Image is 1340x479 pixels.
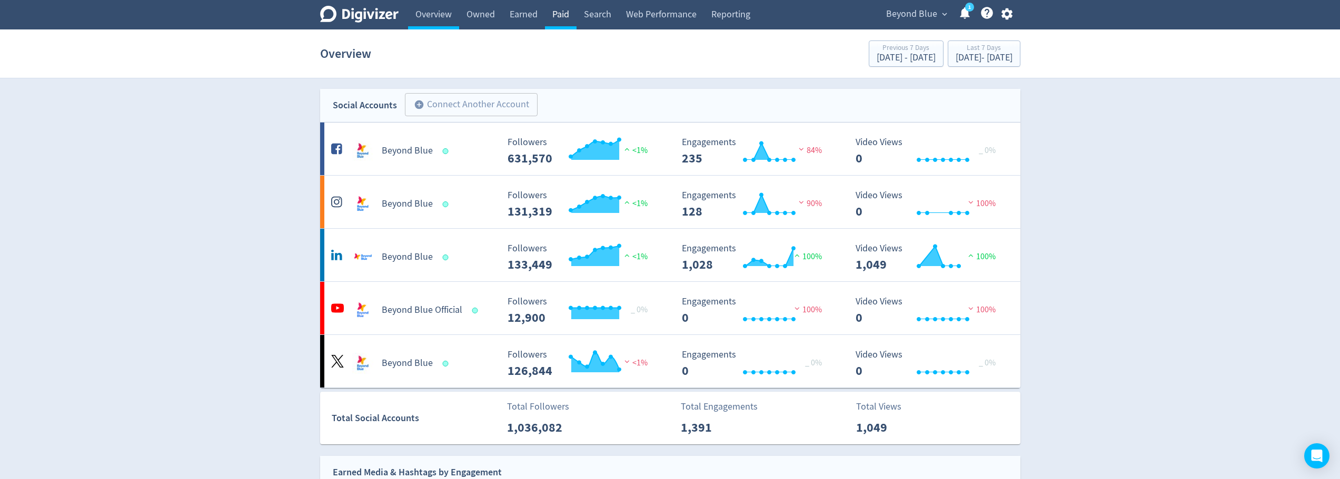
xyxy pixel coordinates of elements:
span: Beyond Blue [886,6,937,23]
img: Beyond Blue undefined [352,247,373,268]
span: <1% [622,251,648,262]
svg: Video Views 0 [850,137,1008,165]
img: negative-performance.svg [792,304,802,312]
span: 100% [966,304,996,315]
div: [DATE] - [DATE] [877,53,936,63]
img: negative-performance.svg [966,198,976,206]
svg: Video Views 0 [850,190,1008,218]
div: Social Accounts [333,98,397,113]
span: 84% [796,145,822,156]
svg: Engagements 128 [677,190,835,218]
p: 1,391 [681,418,741,437]
h5: Beyond Blue Official [382,304,462,317]
svg: Engagements 235 [677,137,835,165]
h5: Beyond Blue [382,251,433,263]
span: 90% [796,198,822,209]
img: positive-performance.svg [966,251,976,259]
span: _ 0% [979,145,996,156]
a: Connect Another Account [397,95,538,116]
div: Total Social Accounts [332,411,500,426]
p: Total Views [856,400,917,414]
span: _ 0% [979,358,996,368]
img: negative-performance.svg [966,304,976,312]
img: Beyond Blue undefined [352,193,373,215]
div: Previous 7 Days [877,44,936,53]
svg: Engagements 0 [677,297,835,324]
svg: Engagements 0 [677,350,835,378]
button: Previous 7 Days[DATE] - [DATE] [869,40,944,67]
a: Beyond Blue undefinedBeyond Blue Followers --- Followers 126,844 <1% Engagements 0 Engagements 0 ... [320,335,1020,388]
span: Data last synced: 16 Sep 2025, 12:01am (AEST) [442,201,451,207]
button: Connect Another Account [405,93,538,116]
a: Beyond Blue Official undefinedBeyond Blue Official Followers --- _ 0% Followers 12,900 Engagement... [320,282,1020,334]
text: 1 [968,4,970,11]
svg: Video Views 1,049 [850,243,1008,271]
div: Open Intercom Messenger [1304,443,1329,468]
p: 1,036,082 [507,418,568,437]
span: Data last synced: 16 Sep 2025, 5:01am (AEST) [442,148,451,154]
svg: Followers --- [502,350,660,378]
span: Data last synced: 15 Sep 2025, 4:02pm (AEST) [472,308,481,313]
div: [DATE] - [DATE] [956,53,1013,63]
a: Beyond Blue undefinedBeyond Blue Followers --- Followers 631,570 <1% Engagements 235 Engagements ... [320,123,1020,175]
span: expand_more [940,9,949,19]
img: Beyond Blue undefined [352,353,373,374]
img: Beyond Blue undefined [352,140,373,161]
span: Data last synced: 16 Sep 2025, 12:01am (AEST) [442,254,451,260]
span: 100% [792,251,822,262]
h1: Overview [320,37,371,70]
h5: Beyond Blue [382,145,433,157]
h5: Beyond Blue [382,198,433,210]
img: positive-performance.svg [622,251,632,259]
span: <1% [622,198,648,209]
svg: Followers --- [502,137,660,165]
img: negative-performance.svg [796,145,807,153]
span: _ 0% [631,304,648,315]
div: Last 7 Days [956,44,1013,53]
p: Total Engagements [681,400,758,414]
img: positive-performance.svg [792,251,802,259]
svg: Followers --- [502,297,660,324]
button: Last 7 Days[DATE]- [DATE] [948,40,1020,67]
img: positive-performance.svg [622,198,632,206]
span: 100% [966,198,996,209]
span: add_circle [414,99,424,110]
span: Data last synced: 16 Sep 2025, 9:01am (AEST) [442,361,451,366]
svg: Followers --- [502,190,660,218]
span: <1% [622,145,648,156]
span: <1% [622,358,648,368]
img: negative-performance.svg [796,198,807,206]
a: 1 [965,3,974,12]
a: Beyond Blue undefinedBeyond Blue Followers --- Followers 131,319 <1% Engagements 128 Engagements ... [320,176,1020,228]
img: Beyond Blue Official undefined [352,300,373,321]
svg: Engagements 1,028 [677,243,835,271]
img: negative-performance.svg [622,358,632,365]
svg: Video Views 0 [850,350,1008,378]
img: positive-performance.svg [622,145,632,153]
a: Beyond Blue undefinedBeyond Blue Followers --- Followers 133,449 <1% Engagements 1,028 Engagement... [320,229,1020,281]
svg: Video Views 0 [850,297,1008,324]
span: 100% [966,251,996,262]
button: Beyond Blue [882,6,950,23]
p: Total Followers [507,400,569,414]
span: 100% [792,304,822,315]
p: 1,049 [856,418,917,437]
svg: Followers --- [502,243,660,271]
h5: Beyond Blue [382,357,433,370]
span: _ 0% [805,358,822,368]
